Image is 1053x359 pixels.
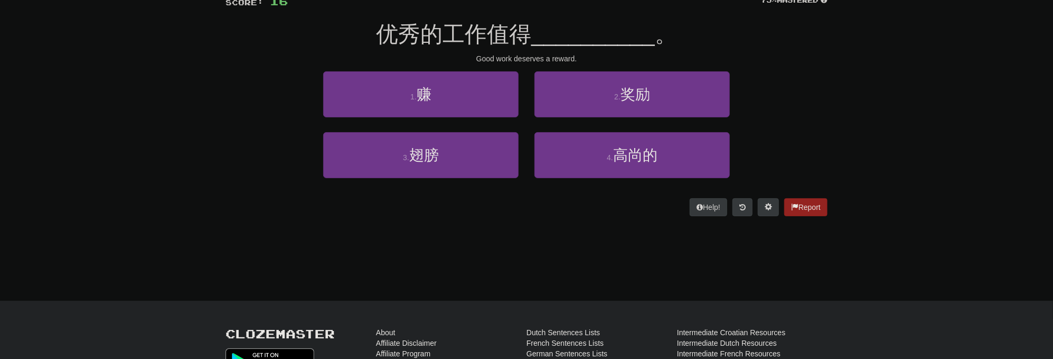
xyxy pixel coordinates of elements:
span: 赚 [417,86,431,103]
a: Affiliate Disclaimer [376,338,437,348]
a: Intermediate Dutch Resources [677,338,777,348]
button: Round history (alt+y) [732,198,753,216]
small: 4 . [607,153,613,162]
a: Intermediate French Resources [677,348,781,359]
span: 奖励 [620,86,650,103]
a: German Sentences Lists [526,348,607,359]
span: __________ [531,22,655,47]
a: Affiliate Program [376,348,430,359]
small: 2 . [614,93,620,101]
span: 。 [655,22,677,47]
span: 翅膀 [409,147,439,163]
span: 高尚的 [613,147,657,163]
small: 3 . [403,153,409,162]
div: Good work deserves a reward. [225,53,828,64]
span: 优秀的工作值得 [376,22,531,47]
a: French Sentences Lists [526,338,604,348]
a: About [376,327,396,338]
small: 1 . [410,93,417,101]
a: Intermediate Croatian Resources [677,327,785,338]
a: Clozemaster [225,327,335,340]
button: 4.高尚的 [534,132,730,178]
button: 3.翅膀 [323,132,519,178]
button: 1.赚 [323,71,519,117]
button: Report [784,198,828,216]
button: 2.奖励 [534,71,730,117]
a: Dutch Sentences Lists [526,327,600,338]
button: Help! [690,198,727,216]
